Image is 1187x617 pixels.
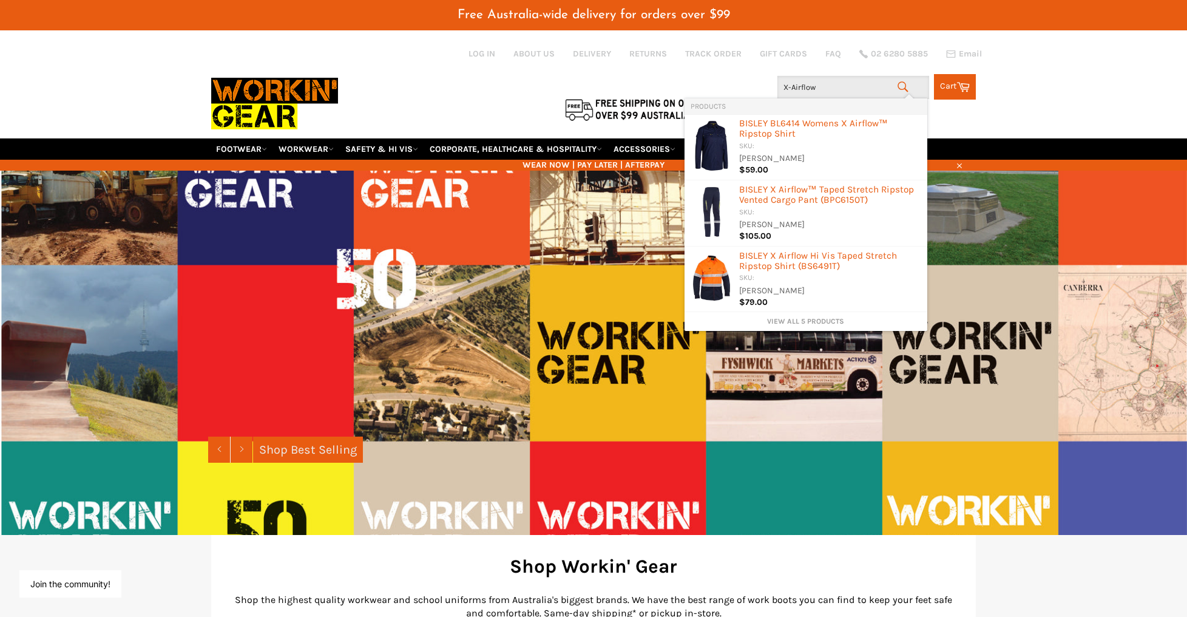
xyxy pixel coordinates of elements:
a: WORKWEAR [274,138,339,160]
img: Workin Gear leaders in Workwear, Safety Boots, PPE, Uniforms. Australia's No.1 in Workwear [211,69,338,138]
div: [PERSON_NAME] [739,152,921,165]
a: 02 6280 5885 [859,50,928,58]
span: Email [959,50,982,58]
h2: Shop Workin' Gear [229,553,958,579]
a: RETURNS [629,48,667,60]
li: Products: BISLEY X Airflow Hi Vis Taped Stretch Ripstop Shirt (BS6491T) [685,247,927,313]
a: GIFT CARDS [760,48,807,60]
div: BISLEY X Airflow Hi Vis Taped Stretch Ripstop Shirt (BS6491T) [739,251,921,273]
a: FAQ [825,48,841,60]
a: DELIVERY [573,48,611,60]
img: 5565_200x.jpg [692,186,731,237]
a: ACCESSORIES [609,138,680,160]
a: FOOTWEAR [211,138,272,160]
span: $105.00 [739,231,771,241]
a: RE-WORKIN' GEAR [682,138,765,160]
div: [PERSON_NAME] [739,285,921,298]
img: BS6491TON5_200x.jpg [692,253,731,304]
span: $79.00 [739,297,768,307]
span: Free Australia-wide delivery for orders over $99 [458,9,730,21]
div: SKU: [739,207,921,219]
img: Flat $9.95 shipping Australia wide [563,97,715,122]
div: SKU: [739,273,921,284]
span: 02 6280 5885 [871,50,928,58]
a: Cart [934,74,976,100]
div: [PERSON_NAME] [739,219,921,231]
div: BISLEY BL6414 Womens X Airflow™ Ripstop Shirt [739,118,921,141]
img: bislye_BL6414_ripstop_navy_200x.jpg [692,120,731,171]
a: SAFETY & HI VIS [340,138,423,160]
li: Products: BISLEY X Airflow™ Taped Stretch Ripstop Vented Cargo Pant (BPC6150T) [685,180,927,247]
a: View all 5 products [691,316,921,327]
button: Join the community! [30,579,110,589]
li: Products: BISLEY BL6414 Womens X Airflow™ Ripstop Shirt [685,114,927,180]
a: CORPORATE, HEALTHCARE & HOSPITALITY [425,138,607,160]
input: Search [777,76,929,99]
div: BISLEY X Airflow™ Taped Stretch Ripstop Vented Cargo Pant (BPC6150T) [739,185,921,207]
a: Log in [468,49,495,59]
li: View All [685,312,927,331]
a: Email [946,49,982,59]
span: $59.00 [739,165,768,175]
a: Shop Best Selling [253,437,363,463]
a: TRACK ORDER [685,48,742,60]
li: Products [685,98,927,114]
a: ABOUT US [513,48,555,60]
div: SKU: [739,141,921,152]
span: WEAR NOW | PAY LATER | AFTERPAY [211,159,976,171]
